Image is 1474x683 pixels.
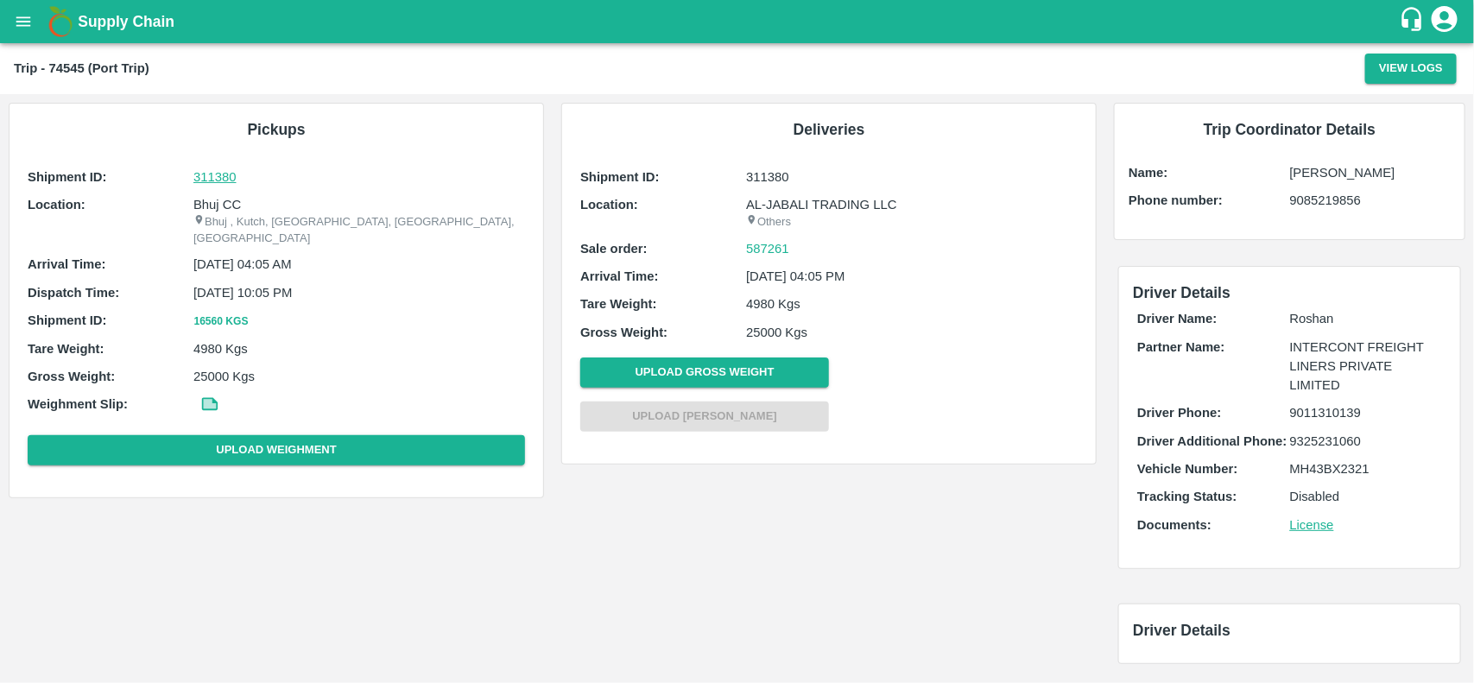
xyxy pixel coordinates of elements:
[746,168,1078,187] p: 311380
[576,117,1082,142] h6: Deliveries
[28,397,128,411] b: Weighment Slip:
[14,61,149,75] b: Trip - 74545 (Port Trip)
[746,239,789,258] a: 587261
[1137,406,1221,420] b: Driver Phone:
[28,170,107,184] b: Shipment ID:
[28,257,105,271] b: Arrival Time:
[193,255,525,274] p: [DATE] 04:05 AM
[580,170,660,184] b: Shipment ID:
[746,214,1078,231] p: Others
[746,294,1078,313] p: 4980 Kgs
[1129,193,1223,207] b: Phone number:
[28,342,104,356] b: Tare Weight:
[28,435,525,465] button: Upload Weighment
[1137,340,1224,354] b: Partner Name:
[193,168,525,187] a: 311380
[580,297,657,311] b: Tare Weight:
[1399,6,1429,37] div: customer-support
[580,357,829,388] button: Upload Gross Weight
[1137,434,1287,448] b: Driver Additional Phone:
[28,198,85,212] b: Location:
[1290,487,1442,506] p: Disabled
[1133,284,1230,301] span: Driver Details
[1129,166,1167,180] b: Name:
[1365,54,1457,84] button: View Logs
[1290,338,1442,395] p: INTERCONT FREIGHT LINERS PRIVATE LIMITED
[43,4,78,39] img: logo
[1290,403,1442,422] p: 9011310139
[78,9,1399,34] a: Supply Chain
[193,313,249,331] button: 16560 Kgs
[1137,490,1237,503] b: Tracking Status:
[580,326,667,339] b: Gross Weight:
[193,214,525,246] p: Bhuj , Kutch, [GEOGRAPHIC_DATA], [GEOGRAPHIC_DATA], [GEOGRAPHIC_DATA]
[1429,3,1460,40] div: account of current user
[1290,309,1442,328] p: Roshan
[23,117,529,142] h6: Pickups
[1290,191,1451,210] p: 9085219856
[746,267,1078,286] p: [DATE] 04:05 PM
[1290,518,1334,532] a: License
[1133,622,1230,639] span: Driver Details
[193,195,525,214] p: Bhuj CC
[193,283,525,302] p: [DATE] 10:05 PM
[193,339,525,358] p: 4980 Kgs
[1137,462,1237,476] b: Vehicle Number:
[746,195,1078,214] p: AL-JABALI TRADING LLC
[1290,432,1442,451] p: 9325231060
[28,286,119,300] b: Dispatch Time:
[1129,117,1451,142] h6: Trip Coordinator Details
[1290,163,1451,182] p: [PERSON_NAME]
[193,367,525,386] p: 25000 Kgs
[28,370,115,383] b: Gross Weight:
[580,242,648,256] b: Sale order:
[580,269,658,283] b: Arrival Time:
[28,313,107,327] b: Shipment ID:
[3,2,43,41] button: open drawer
[78,13,174,30] b: Supply Chain
[580,198,638,212] b: Location:
[1137,518,1211,532] b: Documents:
[1290,459,1442,478] p: MH43BX2321
[1137,312,1217,326] b: Driver Name:
[746,323,1078,342] p: 25000 Kgs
